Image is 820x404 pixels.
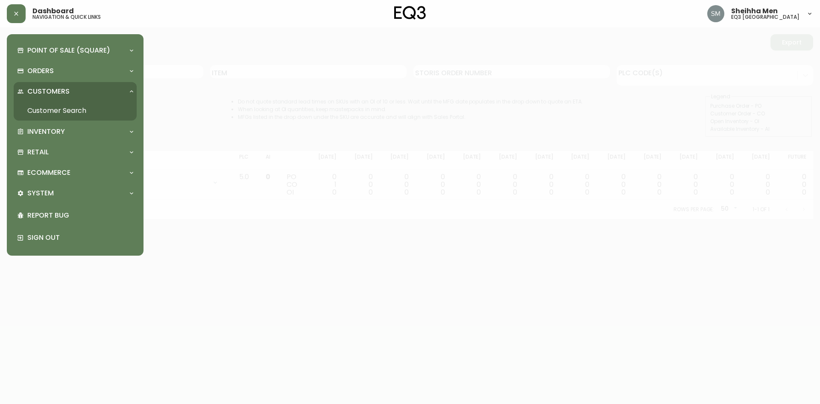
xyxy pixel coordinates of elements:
[27,211,133,220] p: Report Bug
[707,5,724,22] img: cfa6f7b0e1fd34ea0d7b164297c1067f
[14,227,137,249] div: Sign Out
[14,204,137,227] div: Report Bug
[32,8,74,15] span: Dashboard
[14,82,137,101] div: Customers
[27,127,65,136] p: Inventory
[14,122,137,141] div: Inventory
[27,66,54,76] p: Orders
[27,233,133,242] p: Sign Out
[14,41,137,60] div: Point of Sale (Square)
[27,87,70,96] p: Customers
[394,6,426,20] img: logo
[14,163,137,182] div: Ecommerce
[32,15,101,20] h5: navigation & quick links
[731,15,799,20] h5: eq3 [GEOGRAPHIC_DATA]
[14,62,137,80] div: Orders
[731,8,778,15] span: Sheihha Men
[14,143,137,162] div: Retail
[27,46,110,55] p: Point of Sale (Square)
[14,184,137,203] div: System
[27,189,54,198] p: System
[14,101,137,121] a: Customer Search
[27,168,70,177] p: Ecommerce
[27,147,49,157] p: Retail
